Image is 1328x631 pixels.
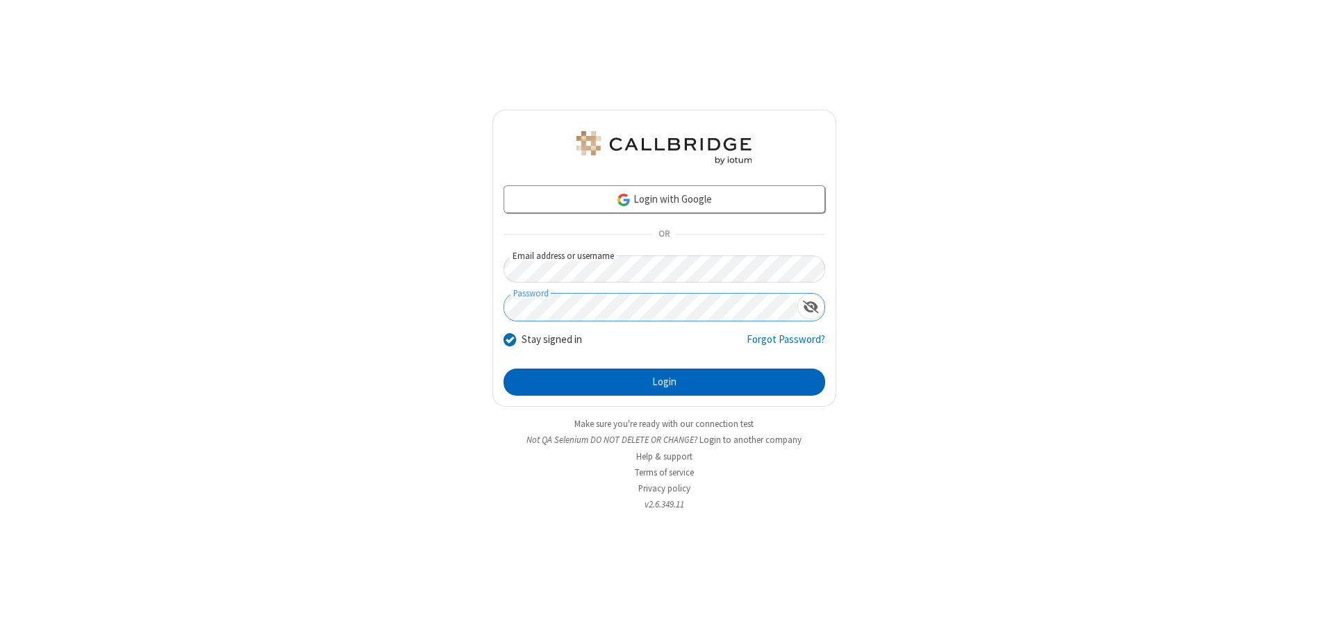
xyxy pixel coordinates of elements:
button: Login [504,369,825,396]
button: Login to another company [699,433,802,446]
a: Terms of service [635,466,694,478]
a: Privacy policy [638,482,690,494]
label: Stay signed in [522,332,582,348]
li: v2.6.349.11 [492,498,836,511]
a: Make sure you're ready with our connection test [574,418,754,430]
div: Show password [797,294,824,319]
span: OR [653,225,675,244]
a: Forgot Password? [747,332,825,358]
li: Not QA Selenium DO NOT DELETE OR CHANGE? [492,433,836,446]
input: Email address or username [504,255,825,283]
a: Help & support [636,451,692,462]
a: Login with Google [504,185,825,213]
input: Password [504,294,797,321]
img: QA Selenium DO NOT DELETE OR CHANGE [574,131,754,165]
img: google-icon.png [616,192,631,208]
